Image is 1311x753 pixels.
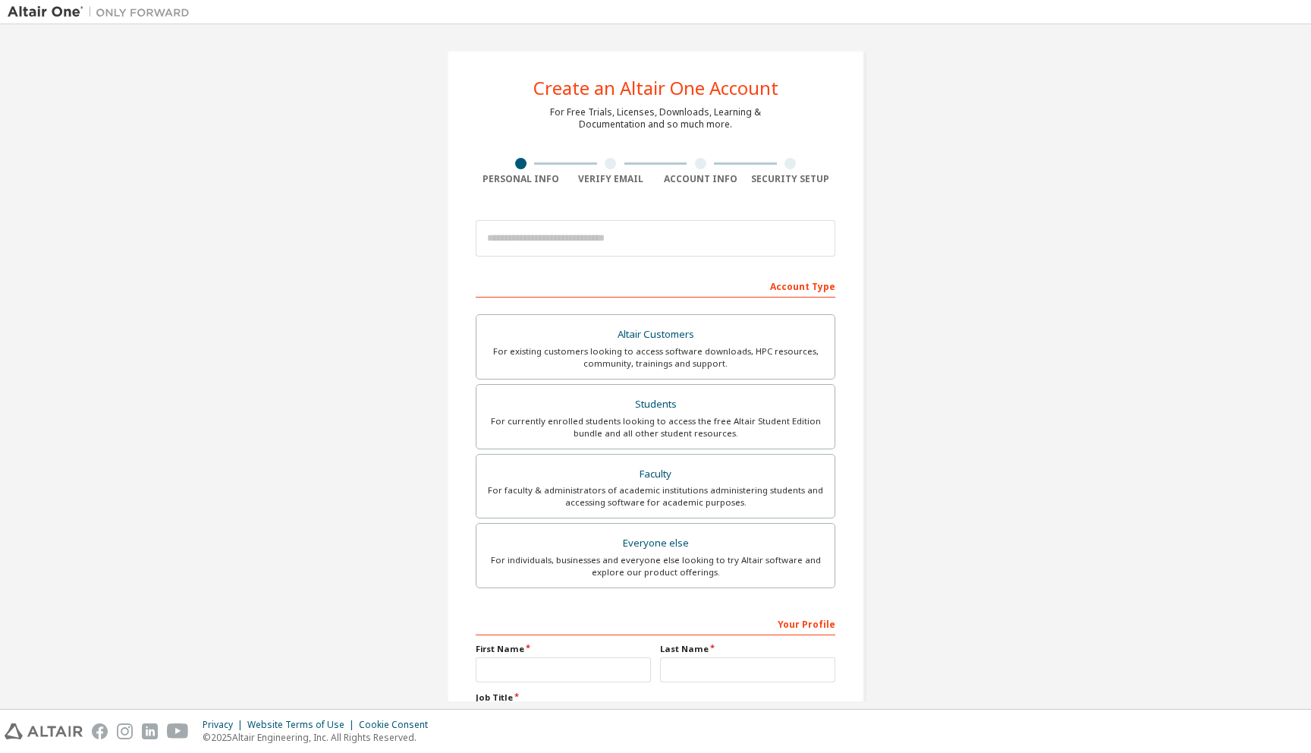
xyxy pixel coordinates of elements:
[5,723,83,739] img: altair_logo.svg
[486,464,825,485] div: Faculty
[486,415,825,440] div: For currently enrolled students looking to access the free Altair Student Edition bundle and all ...
[566,173,656,185] div: Verify Email
[476,692,835,704] label: Job Title
[476,611,835,635] div: Your Profile
[203,719,247,731] div: Privacy
[746,173,836,185] div: Security Setup
[486,394,825,415] div: Students
[486,345,825,370] div: For existing customers looking to access software downloads, HPC resources, community, trainings ...
[655,173,746,185] div: Account Info
[486,533,825,554] div: Everyone else
[117,723,133,739] img: instagram.svg
[92,723,108,739] img: facebook.svg
[476,273,835,298] div: Account Type
[203,731,437,744] p: © 2025 Altair Engineering, Inc. All Rights Reserved.
[486,324,825,345] div: Altair Customers
[486,554,825,578] div: For individuals, businesses and everyone else looking to try Altair software and explore our prod...
[359,719,437,731] div: Cookie Consent
[8,5,197,20] img: Altair One
[660,643,835,655] label: Last Name
[533,79,778,97] div: Create an Altair One Account
[476,643,651,655] label: First Name
[167,723,189,739] img: youtube.svg
[247,719,359,731] div: Website Terms of Use
[550,106,761,131] div: For Free Trials, Licenses, Downloads, Learning & Documentation and so much more.
[476,173,566,185] div: Personal Info
[486,484,825,509] div: For faculty & administrators of academic institutions administering students and accessing softwa...
[142,723,158,739] img: linkedin.svg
